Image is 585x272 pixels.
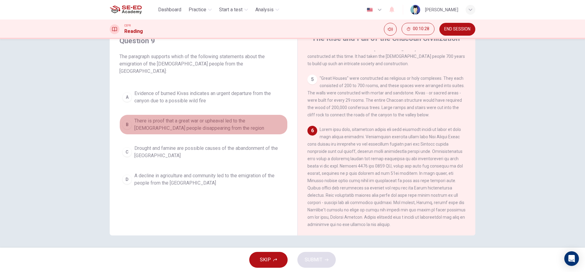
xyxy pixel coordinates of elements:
[119,36,288,46] h4: Question 9
[439,23,475,36] button: END SESSION
[124,28,143,35] h1: Reading
[249,252,288,268] button: SKIP
[110,4,142,16] img: SE-ED Academy logo
[253,4,282,15] button: Analysis
[110,4,156,16] a: SE-ED Academy logo
[189,6,206,13] span: Practice
[122,92,132,102] div: A
[219,6,243,13] span: Start a test
[410,5,420,15] img: Profile picture
[307,75,317,84] div: 5
[425,6,458,13] div: [PERSON_NAME]
[402,23,434,36] div: Hide
[413,26,429,31] span: 00:10:28
[122,147,132,157] div: C
[307,127,466,227] span: Lorem ipsu dolo, sitametcon adipis eli sedd eiusmodt incidi ut labor et dolo magn aliqua enimadmi...
[217,4,250,15] button: Start a test
[307,76,465,117] span: "Great Houses" were constructed as religious or holy complexes. They each consisted of 200 to 700...
[307,126,317,136] div: 6
[134,117,285,132] span: There is proof that a great war or upheaval led to the [DEMOGRAPHIC_DATA] people disappearing fro...
[134,172,285,187] span: A decline in agriculture and community led to the emigration of the people from the [GEOGRAPHIC_D...
[366,8,374,12] img: en
[119,115,288,135] button: BThere is proof that a great war or upheaval led to the [DEMOGRAPHIC_DATA] people disappearing fr...
[122,175,132,184] div: D
[402,23,434,35] button: 00:10:28
[384,23,397,36] div: Mute
[444,27,470,32] span: END SESSION
[122,120,132,129] div: B
[158,6,181,13] span: Dashboard
[119,87,288,107] button: AEvidence of burned Kivas indicates an urgent departure from the canyon due to a possible wild fire
[134,90,285,104] span: Evidence of burned Kivas indicates an urgent departure from the canyon due to a possible wild fire
[119,53,288,75] span: The paragraph supports which of the following statements about the emigration of the [DEMOGRAPHIC...
[186,4,214,15] button: Practice
[156,4,184,15] button: Dashboard
[255,6,274,13] span: Analysis
[119,169,288,189] button: DA decline in agriculture and community led to the emigration of the people from the [GEOGRAPHIC_...
[119,142,288,162] button: CDrought and famine are possible causes of the abandonment of the [GEOGRAPHIC_DATA]
[134,145,285,159] span: Drought and famine are possible causes of the abandonment of the [GEOGRAPHIC_DATA]
[260,256,271,264] span: SKIP
[124,23,131,28] span: CEFR
[564,251,579,266] div: Open Intercom Messenger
